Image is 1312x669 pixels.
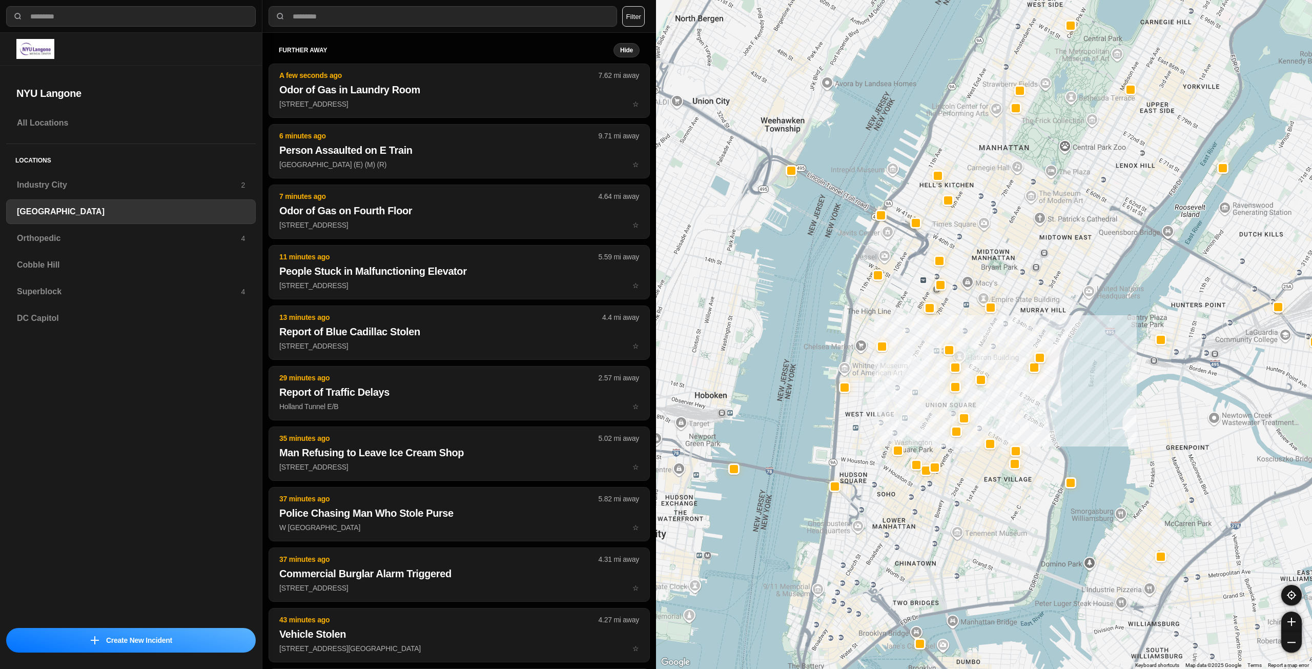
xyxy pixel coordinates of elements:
[599,131,639,141] p: 9.71 mi away
[279,627,639,641] h2: Vehicle Stolen
[279,312,602,322] p: 13 minutes ago
[6,144,256,173] h5: Locations
[17,117,245,129] h3: All Locations
[269,487,650,541] button: 37 minutes ago5.82 mi awayPolice Chasing Man Who Stole PurseW [GEOGRAPHIC_DATA]star
[269,366,650,420] button: 29 minutes ago2.57 mi awayReport of Traffic DelaysHolland Tunnel E/Bstar
[106,635,172,645] p: Create New Incident
[632,221,639,229] span: star
[279,341,639,351] p: [STREET_ADDRESS]
[632,584,639,592] span: star
[269,306,650,360] button: 13 minutes ago4.4 mi awayReport of Blue Cadillac Stolen[STREET_ADDRESS]star
[269,160,650,169] a: 6 minutes ago9.71 mi awayPerson Assaulted on E Train[GEOGRAPHIC_DATA] (E) (M) (R)star
[1268,662,1309,668] a: Report a map error
[279,131,599,141] p: 6 minutes ago
[279,522,639,533] p: W [GEOGRAPHIC_DATA]
[279,70,599,80] p: A few seconds ago
[241,180,245,190] p: 2
[17,232,241,245] h3: Orthopedic
[6,279,256,304] a: Superblock4
[632,402,639,411] span: star
[279,143,639,157] h2: Person Assaulted on E Train
[17,259,245,271] h3: Cobble Hill
[279,264,639,278] h2: People Stuck in Malfunctioning Elevator
[269,185,650,239] button: 7 minutes ago4.64 mi awayOdor of Gas on Fourth Floor[STREET_ADDRESS]star
[279,566,639,581] h2: Commercial Burglar Alarm Triggered
[17,206,245,218] h3: [GEOGRAPHIC_DATA]
[279,373,599,383] p: 29 minutes ago
[279,506,639,520] h2: Police Chasing Man Who Stole Purse
[613,43,640,57] button: Hide
[279,204,639,218] h2: Odor of Gas on Fourth Floor
[599,554,639,564] p: 4.31 mi away
[659,656,692,669] img: Google
[279,433,599,443] p: 35 minutes ago
[17,312,245,325] h3: DC Capitol
[599,252,639,262] p: 5.59 mi away
[599,615,639,625] p: 4.27 mi away
[279,445,639,460] h2: Man Refusing to Leave Ice Cream Shop
[279,99,639,109] p: [STREET_ADDRESS]
[620,46,633,54] small: Hide
[1281,612,1302,632] button: zoom-in
[599,70,639,80] p: 7.62 mi away
[16,86,245,100] h2: NYU Langone
[279,325,639,339] h2: Report of Blue Cadillac Stolen
[6,306,256,331] a: DC Capitol
[632,160,639,169] span: star
[1185,662,1241,668] span: Map data ©2025 Google
[269,583,650,592] a: 37 minutes ago4.31 mi awayCommercial Burglar Alarm Triggered[STREET_ADDRESS]star
[1135,662,1179,669] button: Keyboard shortcuts
[17,286,241,298] h3: Superblock
[6,111,256,135] a: All Locations
[275,11,285,22] img: search
[622,6,645,27] button: Filter
[269,281,650,290] a: 11 minutes ago5.59 mi awayPeople Stuck in Malfunctioning Elevator[STREET_ADDRESS]star
[599,191,639,201] p: 4.64 mi away
[269,644,650,653] a: 43 minutes ago4.27 mi awayVehicle Stolen[STREET_ADDRESS][GEOGRAPHIC_DATA]star
[269,402,650,411] a: 29 minutes ago2.57 mi awayReport of Traffic DelaysHolland Tunnel E/Bstar
[279,494,599,504] p: 37 minutes ago
[6,199,256,224] a: [GEOGRAPHIC_DATA]
[279,643,639,654] p: [STREET_ADDRESS][GEOGRAPHIC_DATA]
[269,608,650,662] button: 43 minutes ago4.27 mi awayVehicle Stolen[STREET_ADDRESS][GEOGRAPHIC_DATA]star
[279,280,639,291] p: [STREET_ADDRESS]
[6,628,256,653] button: iconCreate New Incident
[1247,662,1262,668] a: Terms (opens in new tab)
[1281,585,1302,605] button: recenter
[599,433,639,443] p: 5.02 mi away
[599,373,639,383] p: 2.57 mi away
[632,281,639,290] span: star
[659,656,692,669] a: Open this area in Google Maps (opens a new window)
[632,342,639,350] span: star
[269,548,650,602] button: 37 minutes ago4.31 mi awayCommercial Burglar Alarm Triggered[STREET_ADDRESS]star
[16,39,54,59] img: logo
[269,220,650,229] a: 7 minutes ago4.64 mi awayOdor of Gas on Fourth Floor[STREET_ADDRESS]star
[6,173,256,197] a: Industry City2
[279,615,599,625] p: 43 minutes ago
[279,385,639,399] h2: Report of Traffic Delays
[279,462,639,472] p: [STREET_ADDRESS]
[269,462,650,471] a: 35 minutes ago5.02 mi awayMan Refusing to Leave Ice Cream Shop[STREET_ADDRESS]star
[599,494,639,504] p: 5.82 mi away
[269,99,650,108] a: A few seconds ago7.62 mi awayOdor of Gas in Laundry Room[STREET_ADDRESS]star
[602,312,639,322] p: 4.4 mi away
[279,46,613,54] h5: further away
[1287,638,1296,646] img: zoom-out
[17,179,241,191] h3: Industry City
[279,159,639,170] p: [GEOGRAPHIC_DATA] (E) (M) (R)
[279,583,639,593] p: [STREET_ADDRESS]
[1287,591,1296,600] img: recenter
[241,287,245,297] p: 4
[632,644,639,653] span: star
[269,245,650,299] button: 11 minutes ago5.59 mi awayPeople Stuck in Malfunctioning Elevator[STREET_ADDRESS]star
[269,124,650,178] button: 6 minutes ago9.71 mi awayPerson Assaulted on E Train[GEOGRAPHIC_DATA] (E) (M) (R)star
[632,100,639,108] span: star
[1281,632,1302,653] button: zoom-out
[279,191,599,201] p: 7 minutes ago
[269,427,650,481] button: 35 minutes ago5.02 mi awayMan Refusing to Leave Ice Cream Shop[STREET_ADDRESS]star
[241,233,245,244] p: 4
[269,64,650,118] button: A few seconds ago7.62 mi awayOdor of Gas in Laundry Room[STREET_ADDRESS]star
[632,523,639,532] span: star
[6,226,256,251] a: Orthopedic4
